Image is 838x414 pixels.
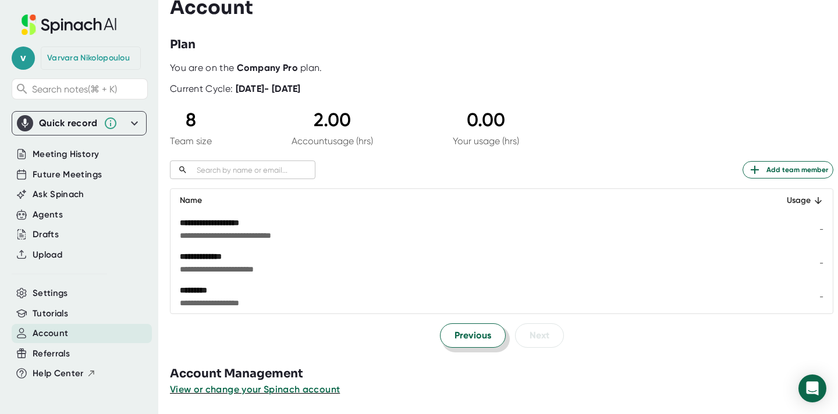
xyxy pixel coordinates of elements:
[798,374,826,402] div: Open Intercom Messenger
[33,307,68,320] button: Tutorials
[33,188,84,201] button: Ask Spinach
[453,109,519,131] div: 0.00
[33,367,84,380] span: Help Center
[530,329,549,342] span: Next
[170,365,838,383] h3: Account Management
[33,208,63,222] button: Agents
[440,323,506,348] button: Previous
[192,163,315,177] input: Search by name or email...
[12,47,35,70] span: v
[17,112,141,135] div: Quick record
[292,109,373,131] div: 2.00
[47,53,130,63] div: Varvara Nikolopoulou
[170,83,301,95] div: Current Cycle:
[33,148,99,161] button: Meeting History
[748,163,828,177] span: Add team member
[33,248,62,262] button: Upload
[170,62,833,74] div: You are on the plan.
[33,367,96,380] button: Help Center
[170,36,196,53] h3: Plan
[33,327,68,340] button: Account
[170,135,212,147] div: Team size
[33,347,70,361] button: Referrals
[236,83,301,94] b: [DATE] - [DATE]
[33,228,59,241] button: Drafts
[743,161,833,179] button: Add team member
[170,383,340,397] button: View or change your Spinach account
[762,246,833,280] td: -
[772,194,823,208] div: Usage
[292,135,373,147] div: Account usage (hrs)
[762,212,833,246] td: -
[453,135,519,147] div: Your usage (hrs)
[762,280,833,313] td: -
[33,287,68,300] button: Settings
[170,109,212,131] div: 8
[32,84,117,95] span: Search notes (⌘ + K)
[170,384,340,395] span: View or change your Spinach account
[454,329,491,342] span: Previous
[237,62,298,73] b: Company Pro
[33,168,102,181] button: Future Meetings
[39,117,98,129] div: Quick record
[515,323,564,348] button: Next
[180,194,753,208] div: Name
